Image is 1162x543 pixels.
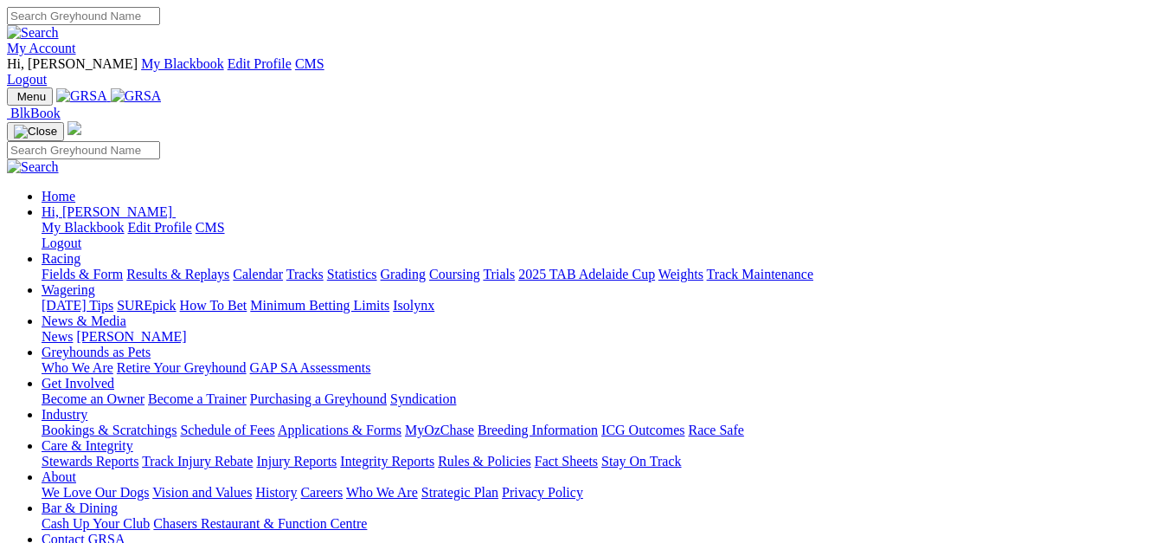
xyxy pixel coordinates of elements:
[42,329,73,344] a: News
[17,90,46,103] span: Menu
[196,220,225,235] a: CMS
[438,454,531,469] a: Rules & Policies
[250,360,371,375] a: GAP SA Assessments
[142,454,253,469] a: Track Injury Rebate
[42,220,125,235] a: My Blackbook
[117,298,176,313] a: SUREpick
[180,298,247,313] a: How To Bet
[233,267,283,281] a: Calendar
[42,345,151,359] a: Greyhounds as Pets
[76,329,186,344] a: [PERSON_NAME]
[42,423,1155,438] div: Industry
[128,220,192,235] a: Edit Profile
[327,267,377,281] a: Statistics
[42,360,1155,376] div: Greyhounds as Pets
[111,88,162,104] img: GRSA
[7,72,47,87] a: Logout
[688,423,743,437] a: Race Safe
[7,56,1155,87] div: My Account
[42,485,1155,501] div: About
[429,267,480,281] a: Coursing
[42,360,113,375] a: Who We Are
[42,204,176,219] a: Hi, [PERSON_NAME]
[7,87,53,106] button: Toggle navigation
[56,88,107,104] img: GRSA
[42,314,126,328] a: News & Media
[393,298,434,313] a: Isolynx
[42,282,95,297] a: Wagering
[42,267,123,281] a: Fields & Form
[7,106,61,120] a: BlkBook
[42,407,87,422] a: Industry
[42,438,133,453] a: Care & Integrity
[42,236,81,250] a: Logout
[42,267,1155,282] div: Racing
[148,391,247,406] a: Become a Trainer
[250,391,387,406] a: Purchasing a Greyhound
[421,485,498,500] a: Strategic Plan
[483,267,515,281] a: Trials
[42,298,1155,314] div: Wagering
[340,454,434,469] a: Integrity Reports
[502,485,583,500] a: Privacy Policy
[42,251,80,266] a: Racing
[42,454,138,469] a: Stewards Reports
[42,485,149,500] a: We Love Our Dogs
[42,329,1155,345] div: News & Media
[42,454,1155,469] div: Care & Integrity
[153,516,367,531] a: Chasers Restaurant & Function Centre
[256,454,337,469] a: Injury Reports
[255,485,297,500] a: History
[42,516,1155,532] div: Bar & Dining
[42,376,114,391] a: Get Involved
[658,267,703,281] a: Weights
[10,106,61,120] span: BlkBook
[535,454,598,469] a: Fact Sheets
[278,423,401,437] a: Applications & Forms
[141,56,224,71] a: My Blackbook
[7,7,160,25] input: Search
[117,360,247,375] a: Retire Your Greyhound
[707,267,813,281] a: Track Maintenance
[42,516,150,531] a: Cash Up Your Club
[228,56,292,71] a: Edit Profile
[346,485,418,500] a: Who We Are
[518,267,655,281] a: 2025 TAB Adelaide Cup
[7,159,59,175] img: Search
[126,267,229,281] a: Results & Replays
[405,423,474,437] a: MyOzChase
[300,485,343,500] a: Careers
[42,204,172,219] span: Hi, [PERSON_NAME]
[152,485,252,500] a: Vision and Values
[42,220,1155,251] div: Hi, [PERSON_NAME]
[42,391,144,406] a: Become an Owner
[42,298,113,313] a: [DATE] Tips
[42,469,76,484] a: About
[14,125,57,139] img: Close
[42,423,177,437] a: Bookings & Scratchings
[601,423,684,437] a: ICG Outcomes
[381,267,426,281] a: Grading
[180,423,274,437] a: Schedule of Fees
[7,141,160,159] input: Search
[42,189,75,204] a: Home
[286,267,324,281] a: Tracks
[67,121,81,135] img: logo-grsa-white.png
[42,391,1155,407] div: Get Involved
[601,454,681,469] a: Stay On Track
[295,56,324,71] a: CMS
[42,501,118,515] a: Bar & Dining
[7,41,76,55] a: My Account
[478,423,598,437] a: Breeding Information
[7,56,138,71] span: Hi, [PERSON_NAME]
[390,391,456,406] a: Syndication
[250,298,389,313] a: Minimum Betting Limits
[7,122,64,141] button: Toggle navigation
[7,25,59,41] img: Search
